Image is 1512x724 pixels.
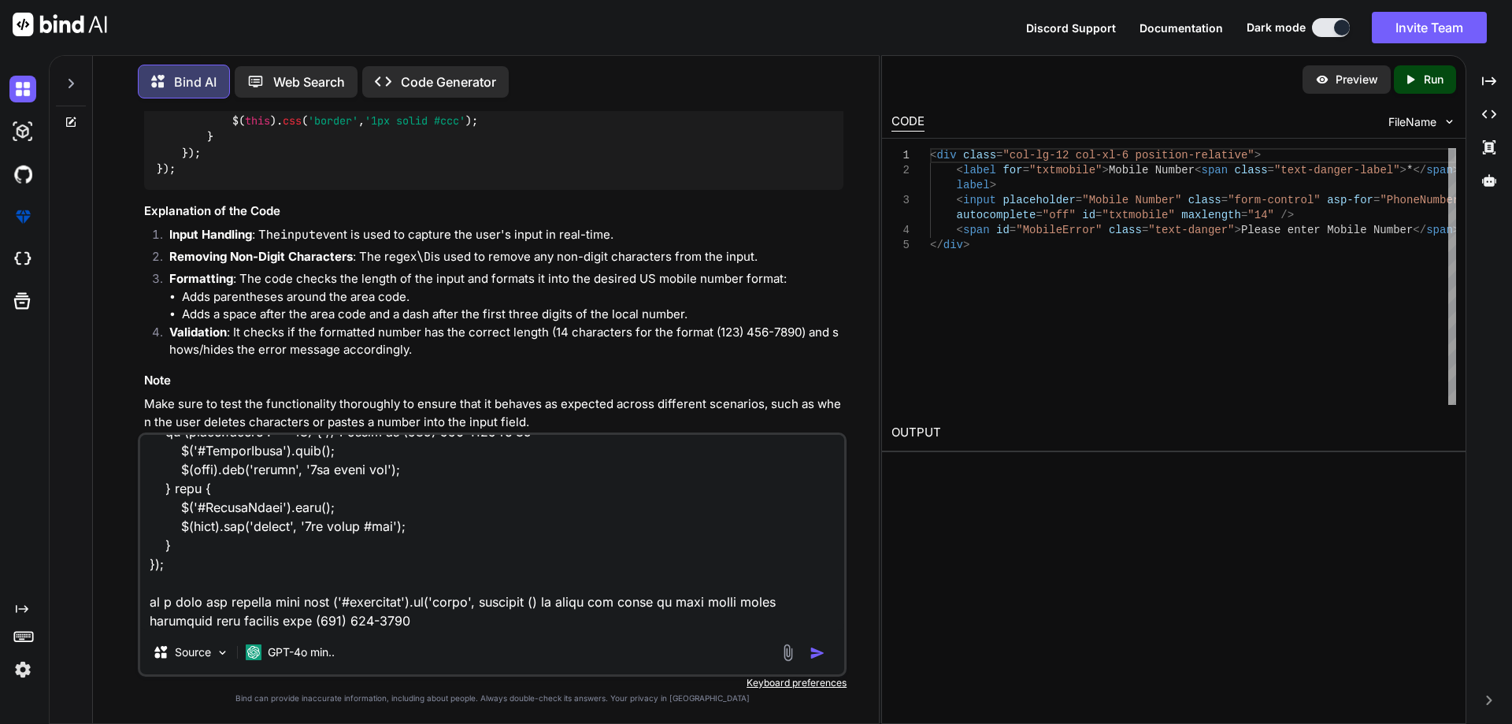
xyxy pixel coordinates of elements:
span: asp-for [1327,194,1373,206]
span: "col-lg-12 col-xl-6 position-relative" [1002,149,1254,162]
span: </ [1413,224,1426,236]
span: "form-control" [1228,194,1321,206]
p: Preview [1336,72,1378,87]
p: Bind can provide inaccurate information, including about people. Always double-check its answers.... [138,692,847,704]
p: Web Search [273,72,345,91]
h2: OUTPUT [882,414,1466,451]
span: = [1241,209,1247,221]
span: = [1009,224,1015,236]
span: /> [1280,209,1294,221]
span: class [963,149,996,162]
span: div [943,239,962,251]
span: "txtmobile" [1102,209,1174,221]
span: 'border' [308,113,358,128]
span: div [936,149,956,162]
img: attachment [779,644,797,662]
div: CODE [891,113,925,132]
img: premium [9,203,36,230]
span: > [1234,224,1240,236]
span: Documentation [1140,21,1223,35]
span: Dark mode [1247,20,1306,35]
span: > [989,179,995,191]
span: "MobileError" [1016,224,1102,236]
span: < [956,224,962,236]
img: darkAi-studio [9,118,36,145]
img: darkChat [9,76,36,102]
li: : The regex is used to remove any non-digit characters from the input. [157,248,843,270]
h3: Explanation of the Code [144,202,843,221]
span: class [1109,224,1142,236]
span: < [930,149,936,162]
span: css [283,113,302,128]
div: 4 [891,223,910,238]
span: = [1076,194,1082,206]
img: cloudideIcon [9,246,36,273]
div: 1 [891,148,910,163]
span: id [996,224,1010,236]
span: class [1188,194,1221,206]
span: label [956,179,989,191]
span: hide [346,98,371,112]
span: placeholder [1002,194,1075,206]
img: settings [9,656,36,683]
li: : The code checks the length of the input and formats it into the desired US mobile number format: [157,270,843,324]
p: GPT-4o min.. [268,644,335,660]
span: = [1267,164,1273,176]
span: span [963,224,990,236]
span: > [1254,149,1260,162]
span: </ [930,239,943,251]
span: this [245,113,270,128]
span: '#MobileError' [245,98,333,112]
button: Invite Team [1372,12,1487,43]
button: Documentation [1140,20,1223,36]
div: 5 [891,238,910,253]
strong: Validation [169,325,227,340]
button: Discord Support [1026,20,1116,36]
span: > [963,239,969,251]
span: "txtmobile" [1029,164,1102,176]
span: < [1195,164,1201,176]
p: Source [175,644,211,660]
span: span [1201,164,1228,176]
p: Keyboard preferences [138,677,847,689]
img: GPT-4o mini [246,644,261,660]
li: : It checks if the formatted number has the correct length (14 characters for the format (123) 45... [157,324,843,359]
img: Pick Models [216,646,229,659]
span: Mobile Number [1109,164,1195,176]
span: = [1022,164,1028,176]
img: icon [810,645,825,661]
p: Make sure to test the functionality thoroughly to ensure that it behaves as expected across diffe... [144,395,843,431]
span: "PhoneNumber" [1380,194,1466,206]
span: FileName [1388,114,1436,130]
p: Code Generator [401,72,496,91]
span: </ [1413,164,1426,176]
div: 2 [891,163,910,178]
span: span [1426,164,1453,176]
span: = [1373,194,1380,206]
span: > [1102,164,1108,176]
h3: Note [144,372,843,390]
span: for [1002,164,1022,176]
span: label [963,164,996,176]
span: > [1399,164,1406,176]
span: "Mobile Number" [1082,194,1181,206]
span: = [996,149,1002,162]
strong: Formatting [169,271,233,286]
img: preview [1315,72,1329,87]
code: input [280,227,316,243]
span: = [1221,194,1227,206]
span: Please enter Mobile Number [1241,224,1413,236]
span: "14" [1247,209,1274,221]
strong: Removing Non-Digit Characters [169,249,353,264]
span: id [1082,209,1095,221]
span: maxlength [1181,209,1241,221]
span: "text-danger-label" [1274,164,1400,176]
li: Adds a space after the area code and a dash after the first three digits of the local number. [182,306,843,324]
span: class [1234,164,1267,176]
img: Bind AI [13,13,107,36]
span: Discord Support [1026,21,1116,35]
span: = [1142,224,1148,236]
span: autocomplete [956,209,1036,221]
span: = [1036,209,1042,221]
img: chevron down [1443,115,1456,128]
